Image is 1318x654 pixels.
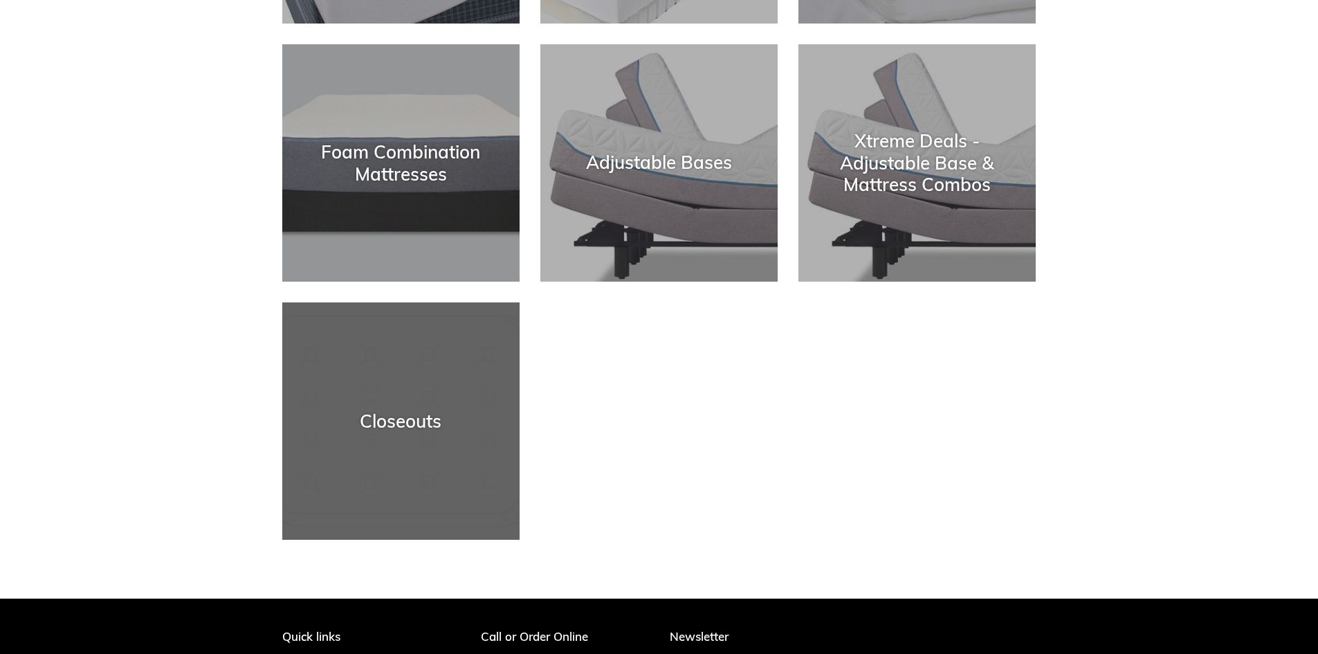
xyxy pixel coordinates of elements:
div: Closeouts [282,410,520,432]
p: Newsletter [670,630,1036,644]
a: Xtreme Deals - Adjustable Base & Mattress Combos [798,44,1036,282]
p: Call or Order Online [481,630,649,644]
div: Adjustable Bases [540,152,778,174]
a: Adjustable Bases [540,44,778,282]
div: Xtreme Deals - Adjustable Base & Mattress Combos [798,131,1036,196]
div: Foam Combination Mattresses [282,141,520,184]
a: Closeouts [282,302,520,540]
p: Quick links [282,630,425,644]
a: Foam Combination Mattresses [282,44,520,282]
